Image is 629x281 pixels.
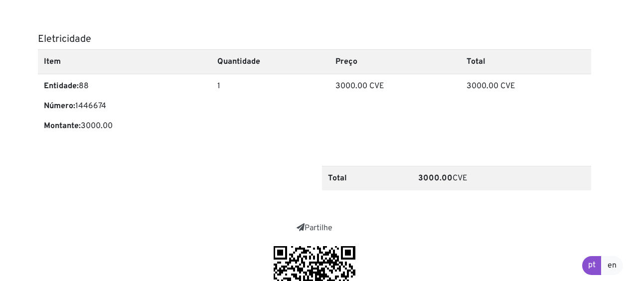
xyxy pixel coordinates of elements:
[38,33,591,45] h5: Eletricidade
[44,80,205,92] p: 88
[329,74,460,146] td: 3000.00 CVE
[211,49,329,74] th: Quantidade
[601,256,623,275] a: en
[38,49,211,74] th: Item
[412,166,591,190] td: CVE
[44,100,205,112] p: 1446674
[461,49,591,74] th: Total
[44,101,75,111] b: Número:
[322,166,412,190] th: Total
[44,120,205,132] p: 3000.00
[461,74,591,146] td: 3000.00 CVE
[211,74,329,146] td: 1
[582,256,602,275] a: pt
[44,81,79,91] b: Entidade:
[297,223,332,233] a: Partilhe
[44,121,81,131] b: Montante:
[329,49,460,74] th: Preço
[418,173,453,183] b: 3000.00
